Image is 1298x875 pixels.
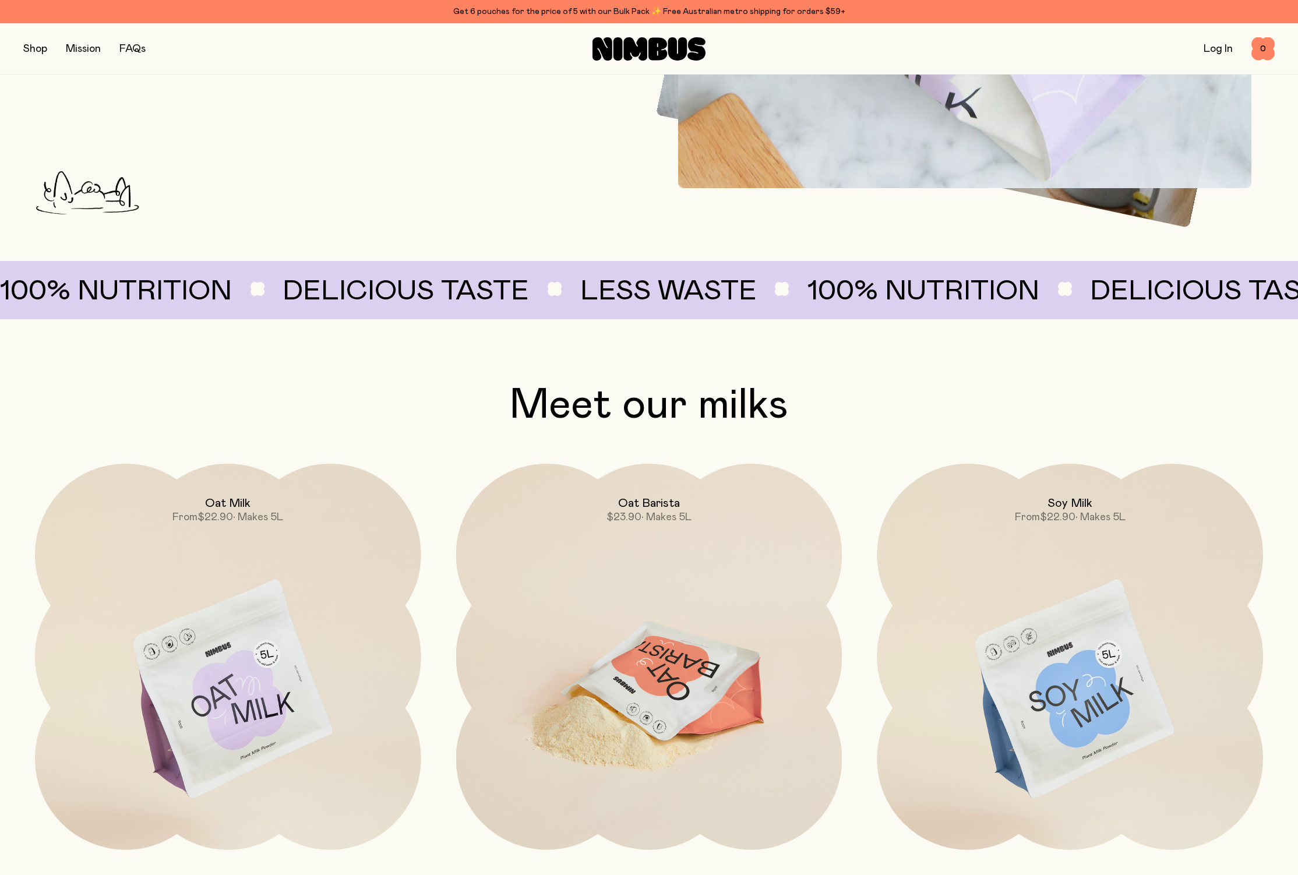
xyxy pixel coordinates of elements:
span: $23.90 [606,512,641,523]
a: Oat Barista$23.90• Makes 5L [456,464,842,850]
span: From [172,512,197,523]
span: From [1015,512,1040,523]
h2: Meet our milks [23,384,1275,426]
h2: Oat Milk [205,496,251,510]
a: Soy MilkFrom$22.90• Makes 5L [877,464,1263,850]
span: $22.90 [197,512,233,523]
span: Less Waste [578,277,805,305]
span: 100% nutrition [805,277,1088,305]
a: Mission [66,44,101,54]
span: $22.90 [1040,512,1075,523]
h2: Soy Milk [1047,496,1092,510]
div: Get 6 pouches for the price of 5 with our Bulk Pack ✨ Free Australian metro shipping for orders $59+ [23,5,1275,19]
span: Delicious taste [281,277,578,305]
a: Log In [1204,44,1233,54]
span: • Makes 5L [641,512,692,523]
button: 0 [1251,37,1275,61]
span: • Makes 5L [1075,512,1126,523]
a: Oat MilkFrom$22.90• Makes 5L [35,464,421,850]
a: FAQs [119,44,146,54]
h2: Oat Barista [618,496,680,510]
span: • Makes 5L [233,512,283,523]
